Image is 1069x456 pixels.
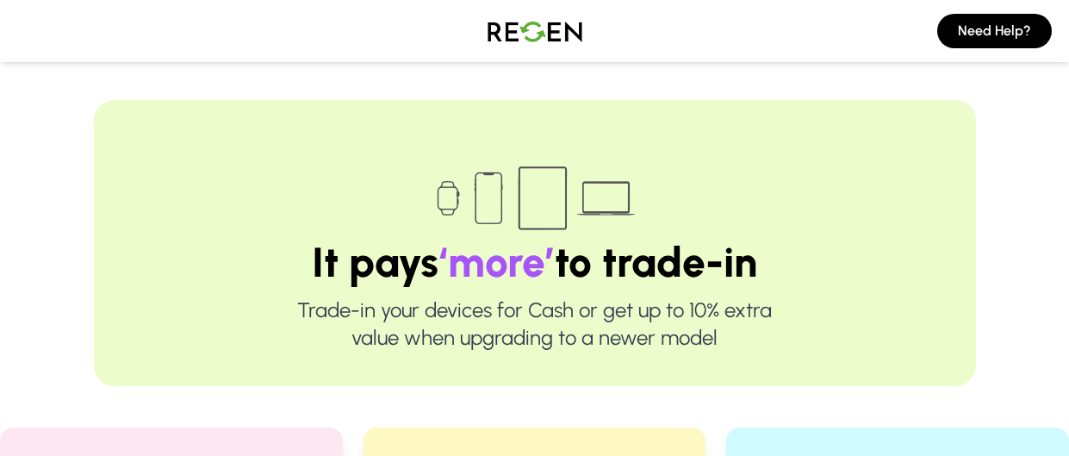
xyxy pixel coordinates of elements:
span: ‘more’ [438,237,555,287]
p: Trade-in your devices for Cash or get up to 10% extra value when upgrading to a newer model [149,297,921,352]
img: Logo [475,7,595,55]
img: Trade-in devices [427,155,643,241]
h1: It pays to trade-in [149,241,921,283]
button: Need Help? [937,14,1052,48]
